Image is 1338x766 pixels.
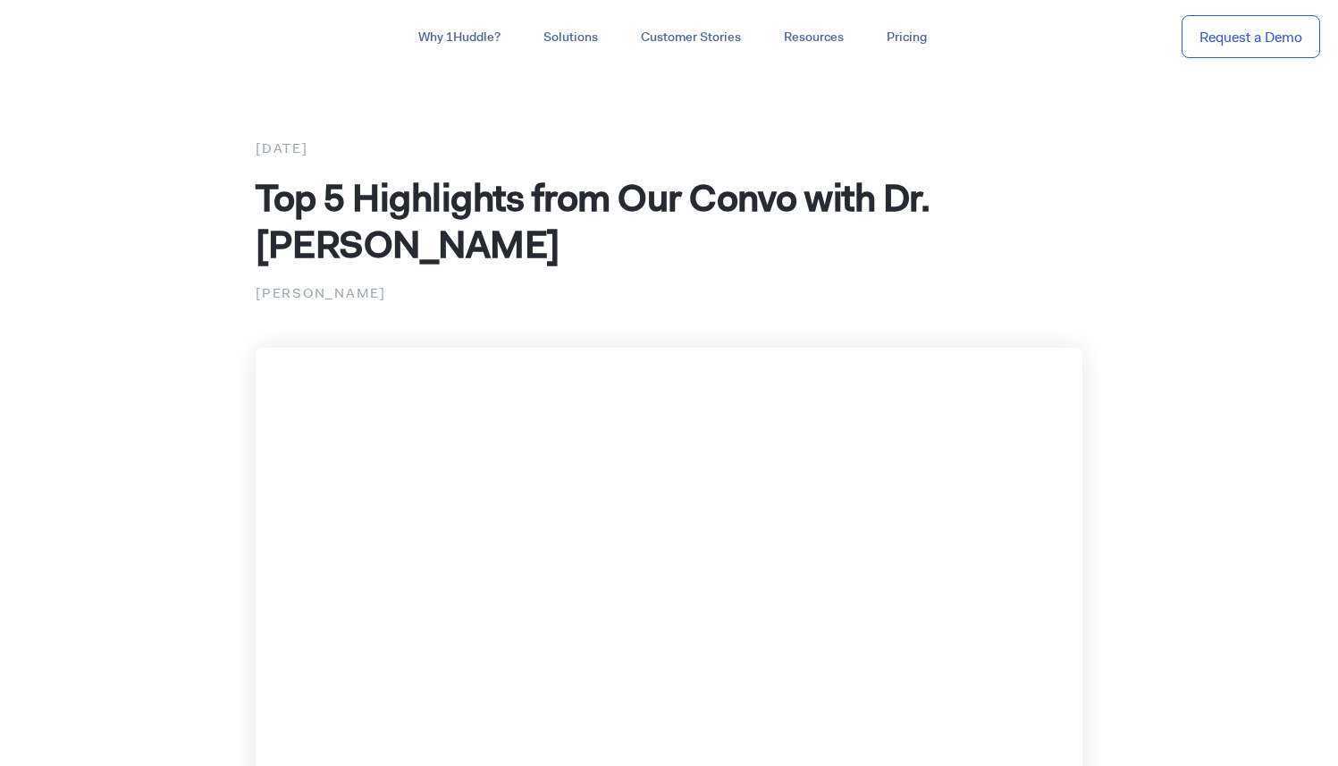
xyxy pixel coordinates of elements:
[256,137,1082,160] div: [DATE]
[256,282,1082,305] p: [PERSON_NAME]
[18,20,146,54] img: ...
[865,21,948,54] a: Pricing
[1182,15,1320,59] a: Request a Demo
[256,173,930,269] span: Top 5 Highlights from Our Convo with Dr. [PERSON_NAME]
[762,21,865,54] a: Resources
[619,21,762,54] a: Customer Stories
[397,21,522,54] a: Why 1Huddle?
[522,21,619,54] a: Solutions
